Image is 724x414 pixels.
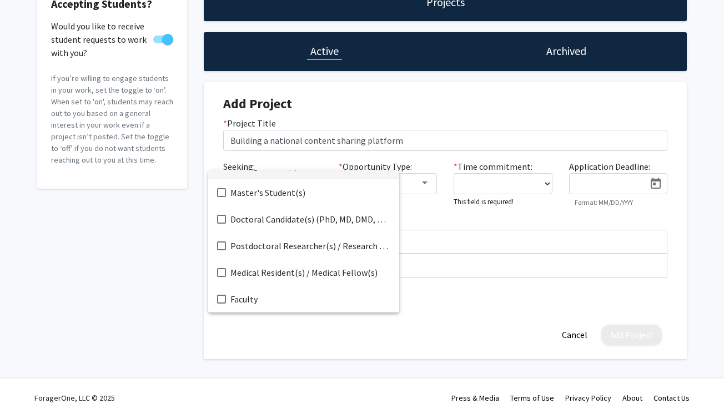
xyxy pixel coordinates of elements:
iframe: Chat [8,364,47,406]
span: Postdoctoral Researcher(s) / Research Staff [230,233,390,259]
span: Medical Resident(s) / Medical Fellow(s) [230,259,390,286]
span: Faculty [230,286,390,312]
span: Doctoral Candidate(s) (PhD, MD, DMD, PharmD, etc.) [230,206,390,233]
span: Master's Student(s) [230,179,390,206]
